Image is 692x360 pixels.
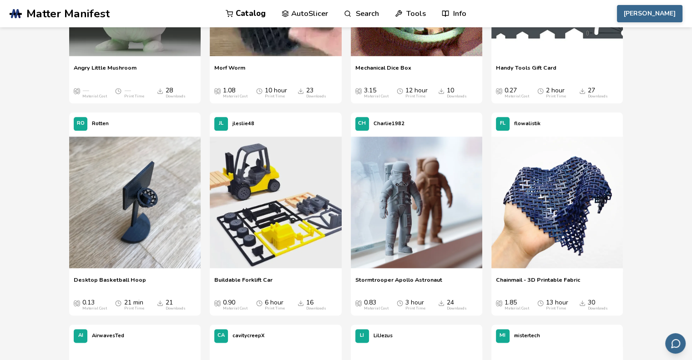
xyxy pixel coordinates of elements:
div: Print Time [546,306,566,311]
div: Downloads [306,94,326,99]
div: Print Time [405,94,425,99]
div: 3.15 [364,87,389,99]
div: Material Cost [223,306,248,311]
span: Average Cost [74,299,80,306]
span: Average Print Time [256,299,263,306]
span: Downloads [157,87,163,94]
div: 30 [588,299,608,311]
span: Average Print Time [115,87,121,94]
button: [PERSON_NAME] [617,5,682,22]
span: Average Print Time [537,87,544,94]
div: 0.13 [82,299,107,311]
div: Material Cost [364,94,389,99]
div: 23 [306,87,326,99]
a: Desktop Basketball Hoop [74,276,146,290]
span: Average Cost [214,299,221,306]
span: — [124,87,130,94]
span: Matter Manifest [26,7,110,20]
div: Downloads [306,306,326,311]
span: Morf Worm [214,64,245,78]
p: LilJezus [374,331,393,340]
div: 24 [447,299,467,311]
div: 3 hour [405,299,425,311]
span: Downloads [157,299,163,306]
div: 28 [166,87,186,99]
span: — [82,87,89,94]
span: Handy Tools Gift Card [496,64,556,78]
div: Material Cost [364,306,389,311]
div: 2 hour [546,87,566,99]
span: JL [219,121,223,127]
a: Mechanical Dice Box [355,64,411,78]
div: Material Cost [82,306,107,311]
span: CA [217,333,225,339]
a: Stormtrooper Apollo Astronaut [355,276,442,290]
div: 10 [447,87,467,99]
span: Average Cost [74,87,80,94]
span: Average Cost [355,87,362,94]
p: Rotten [92,119,109,128]
div: 21 [166,299,186,311]
span: Average Print Time [397,87,403,94]
div: Material Cost [223,94,248,99]
span: RO [77,121,85,127]
span: Downloads [298,87,304,94]
div: 0.83 [364,299,389,311]
span: Downloads [579,87,586,94]
span: Angry Little Mushroom [74,64,136,78]
span: FL [500,121,505,127]
span: Downloads [438,299,444,306]
button: Send feedback via email [665,333,686,354]
div: Print Time [265,94,285,99]
div: Downloads [588,94,608,99]
span: Average Cost [355,299,362,306]
p: jleslie48 [232,119,254,128]
div: Downloads [588,306,608,311]
div: 10 hour [265,87,287,99]
div: Downloads [447,306,467,311]
div: 1.85 [505,299,529,311]
span: LI [360,333,364,339]
div: Downloads [166,306,186,311]
span: Average Print Time [537,299,544,306]
div: Material Cost [505,306,529,311]
div: Print Time [405,306,425,311]
div: 21 min [124,299,144,311]
div: Downloads [447,94,467,99]
div: Print Time [124,94,144,99]
div: Downloads [166,94,186,99]
span: Buildable Forklift Car [214,276,273,290]
div: Print Time [124,306,144,311]
div: Material Cost [82,94,107,99]
span: Downloads [298,299,304,306]
span: Average Cost [496,87,502,94]
p: Charlie1982 [374,119,404,128]
div: 27 [588,87,608,99]
p: flowalistik [514,119,540,128]
div: 1.08 [223,87,248,99]
span: Average Print Time [115,299,121,306]
span: Average Print Time [397,299,403,306]
span: Average Print Time [256,87,263,94]
span: MI [500,333,505,339]
span: AI [78,333,83,339]
div: 16 [306,299,326,311]
span: CH [358,121,366,127]
a: Chainmail - 3D Printable Fabric [496,276,580,290]
span: Downloads [579,299,586,306]
div: Print Time [265,306,285,311]
div: 0.90 [223,299,248,311]
span: Average Cost [214,87,221,94]
span: Average Cost [496,299,502,306]
p: cavitycreepX [232,331,265,340]
span: Downloads [438,87,444,94]
div: 12 hour [405,87,428,99]
p: AirwavesTed [92,331,124,340]
div: 13 hour [546,299,568,311]
div: 0.27 [505,87,529,99]
p: mistertech [514,331,540,340]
